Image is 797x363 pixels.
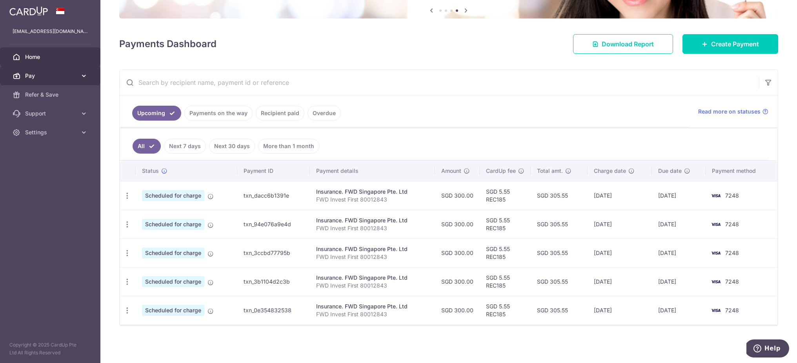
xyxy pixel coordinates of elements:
div: Insurance. FWD Singapore Pte. Ltd [316,274,429,282]
a: More than 1 month [258,139,319,154]
span: Settings [25,128,77,136]
td: [DATE] [588,296,652,324]
th: Payment details [310,161,435,181]
td: [DATE] [588,181,652,210]
td: txn_94e076a9e4d [237,210,310,238]
span: Due date [658,167,682,175]
td: SGD 300.00 [435,267,480,296]
a: All [133,139,161,154]
input: Search by recipient name, payment id or reference [120,70,759,95]
span: 7248 [725,192,739,199]
td: SGD 5.55 REC185 [480,267,531,296]
td: SGD 305.55 [531,181,587,210]
td: SGD 305.55 [531,267,587,296]
span: Status [142,167,159,175]
span: Home [25,53,77,61]
td: SGD 5.55 REC185 [480,296,531,324]
span: Scheduled for charge [142,305,204,316]
iframe: Opens a widget where you can find more information [746,339,789,359]
span: Scheduled for charge [142,247,204,258]
th: Payment method [706,161,777,181]
td: SGD 305.55 [531,238,587,267]
td: SGD 305.55 [531,210,587,238]
td: [DATE] [588,267,652,296]
a: Download Report [573,34,673,54]
td: SGD 300.00 [435,210,480,238]
div: Insurance. FWD Singapore Pte. Ltd [316,245,429,253]
div: Insurance. FWD Singapore Pte. Ltd [316,216,429,224]
span: 7248 [725,249,739,256]
td: [DATE] [652,181,706,210]
td: [DATE] [652,238,706,267]
h4: Payments Dashboard [119,37,217,51]
span: Scheduled for charge [142,276,204,287]
span: Create Payment [711,39,759,49]
td: [DATE] [652,267,706,296]
td: SGD 5.55 REC185 [480,181,531,210]
a: Next 30 days [209,139,255,154]
a: Recipient paid [256,106,304,121]
a: Payments on the way [184,106,253,121]
td: [DATE] [652,296,706,324]
span: Charge date [594,167,626,175]
td: txn_3ccbd77795b [237,238,310,267]
img: Bank Card [708,277,724,286]
p: FWD Invest First 80012843 [316,310,429,318]
p: [EMAIL_ADDRESS][DOMAIN_NAME] [13,27,88,35]
span: CardUp fee [486,167,516,175]
a: Create Payment [682,34,778,54]
span: Scheduled for charge [142,219,204,230]
span: Read more on statuses [698,108,761,115]
a: Next 7 days [164,139,206,154]
span: Pay [25,72,77,80]
a: Upcoming [132,106,181,121]
td: txn_dacc6b1391e [237,181,310,210]
div: Insurance. FWD Singapore Pte. Ltd [316,188,429,196]
span: Scheduled for charge [142,190,204,201]
span: Total amt. [537,167,563,175]
span: 7248 [725,307,739,313]
td: txn_0e354832538 [237,296,310,324]
img: Bank Card [708,191,724,200]
img: Bank Card [708,306,724,315]
td: SGD 300.00 [435,238,480,267]
div: Insurance. FWD Singapore Pte. Ltd [316,302,429,310]
td: SGD 300.00 [435,181,480,210]
img: Bank Card [708,248,724,258]
span: Refer & Save [25,91,77,99]
span: Support [25,110,77,117]
span: Download Report [602,39,654,49]
td: [DATE] [652,210,706,238]
td: txn_3b1104d2c3b [237,267,310,296]
p: FWD Invest First 80012843 [316,253,429,261]
a: Overdue [308,106,341,121]
span: Amount [441,167,461,175]
img: CardUp [9,6,48,16]
th: Payment ID [237,161,310,181]
td: SGD 305.55 [531,296,587,324]
td: SGD 5.55 REC185 [480,238,531,267]
a: Read more on statuses [698,108,768,115]
p: FWD Invest First 80012843 [316,224,429,232]
p: FWD Invest First 80012843 [316,282,429,290]
p: FWD Invest First 80012843 [316,196,429,203]
td: SGD 5.55 REC185 [480,210,531,238]
td: [DATE] [588,210,652,238]
td: [DATE] [588,238,652,267]
span: 7248 [725,221,739,227]
span: 7248 [725,278,739,285]
td: SGD 300.00 [435,296,480,324]
img: Bank Card [708,220,724,229]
